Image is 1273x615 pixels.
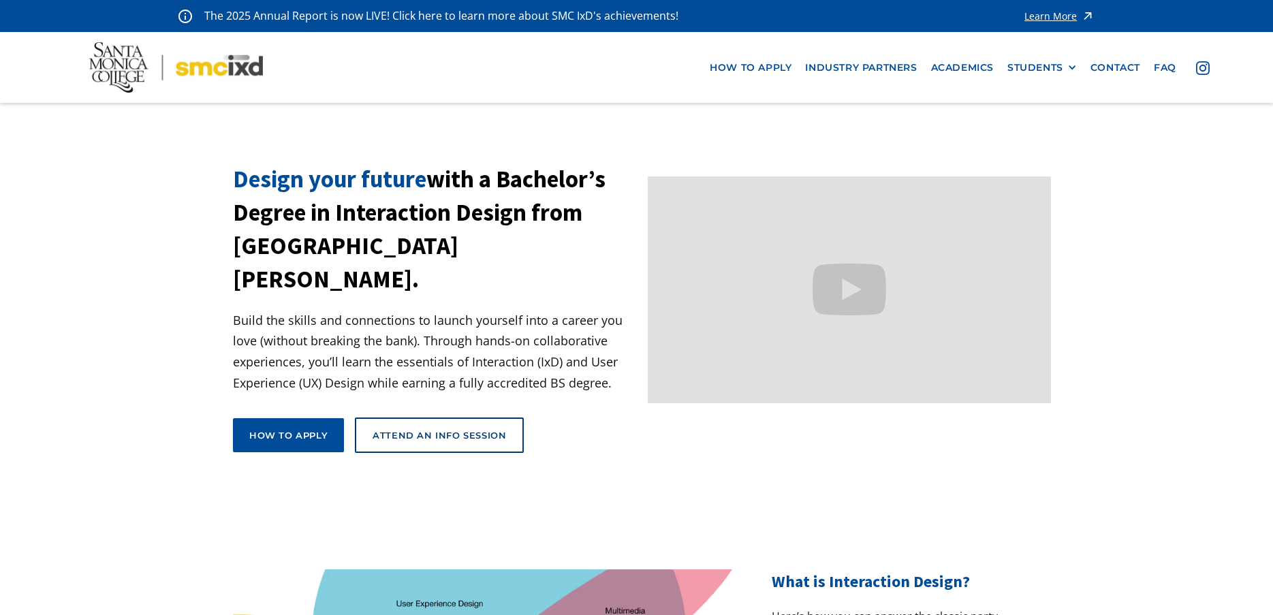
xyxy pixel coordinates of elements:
[1081,7,1095,25] img: icon - arrow - alert
[233,164,426,194] span: Design your future
[648,176,1052,403] iframe: Design your future with a Bachelor's Degree in Interaction Design from Santa Monica College
[703,55,798,80] a: how to apply
[233,163,637,296] h1: with a Bachelor’s Degree in Interaction Design from [GEOGRAPHIC_DATA][PERSON_NAME].
[1196,61,1210,75] img: icon - instagram
[924,55,1001,80] a: Academics
[772,569,1040,594] h2: What is Interaction Design?
[204,7,680,25] p: The 2025 Annual Report is now LIVE! Click here to learn more about SMC IxD's achievements!
[233,418,344,452] a: How to apply
[249,429,328,441] div: How to apply
[355,417,524,453] a: Attend an Info Session
[1007,62,1077,74] div: STUDENTS
[1024,12,1077,21] div: Learn More
[1084,55,1147,80] a: contact
[1147,55,1183,80] a: faq
[89,42,263,93] img: Santa Monica College - SMC IxD logo
[1024,7,1095,25] a: Learn More
[1007,62,1063,74] div: STUDENTS
[798,55,924,80] a: industry partners
[178,9,192,23] img: icon - information - alert
[373,429,506,441] div: Attend an Info Session
[233,310,637,393] p: Build the skills and connections to launch yourself into a career you love (without breaking the ...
